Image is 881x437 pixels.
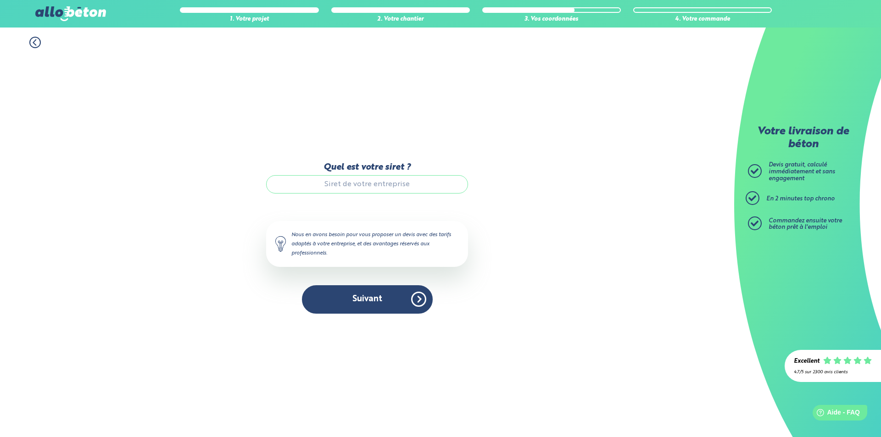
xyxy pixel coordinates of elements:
[302,285,433,313] button: Suivant
[633,16,772,23] div: 4. Votre commande
[750,126,856,151] p: Votre livraison de béton
[794,370,872,375] div: 4.7/5 sur 2300 avis clients
[35,6,106,21] img: allobéton
[769,218,842,231] span: Commandez ensuite votre béton prêt à l'emploi
[331,16,470,23] div: 2. Votre chantier
[766,196,835,202] span: En 2 minutes top chrono
[266,162,468,172] label: Quel est votre siret ?
[769,162,835,181] span: Devis gratuit, calculé immédiatement et sans engagement
[266,175,468,194] input: Siret de votre entreprise
[266,221,468,267] div: Nous en avons besoin pour vous proposer un devis avec des tarifs adaptés à votre entreprise, et d...
[799,401,871,427] iframe: Help widget launcher
[180,16,318,23] div: 1. Votre projet
[794,358,820,365] div: Excellent
[482,16,621,23] div: 3. Vos coordonnées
